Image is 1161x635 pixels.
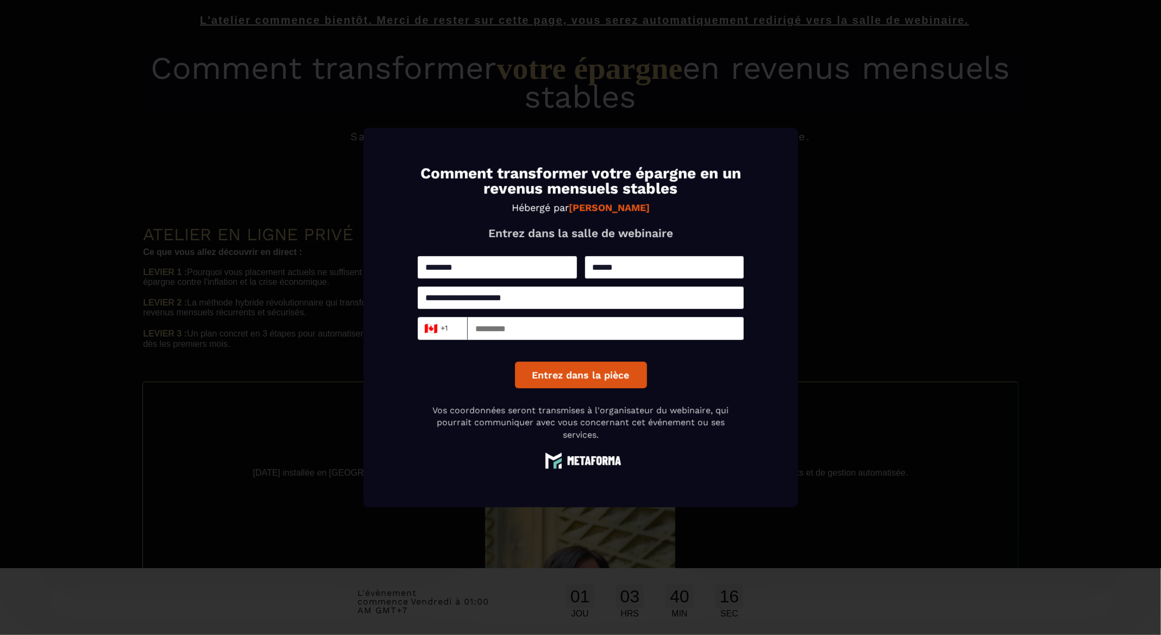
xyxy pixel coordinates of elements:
[418,317,468,340] div: Search for option
[569,202,650,213] strong: [PERSON_NAME]
[450,320,458,337] input: Search for option
[424,321,447,336] span: +1
[424,321,438,336] span: 🇨🇦
[418,404,744,441] p: Vos coordonnées seront transmises à l'organisateur du webinaire, qui pourrait communiquer avec vo...
[540,452,622,469] img: logo
[418,226,744,240] p: Entrez dans la salle de webinaire
[514,362,647,388] button: Entrez dans la pièce
[418,202,744,213] p: Hébergé par
[418,166,744,196] h1: Comment transformer votre épargne en un revenus mensuels stables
